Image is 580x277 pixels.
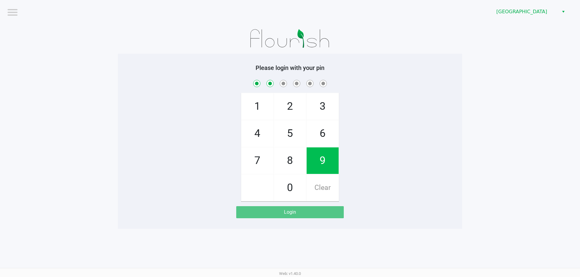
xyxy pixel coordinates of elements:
span: 6 [307,120,339,147]
span: 0 [274,175,306,201]
span: 4 [241,120,273,147]
span: 9 [307,147,339,174]
button: Select [559,6,568,17]
span: 2 [274,93,306,120]
span: 1 [241,93,273,120]
span: 8 [274,147,306,174]
span: 7 [241,147,273,174]
span: 5 [274,120,306,147]
span: [GEOGRAPHIC_DATA] [496,8,555,15]
h5: Please login with your pin [122,64,458,71]
span: Web: v1.40.0 [279,271,301,276]
span: Clear [307,175,339,201]
span: 3 [307,93,339,120]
